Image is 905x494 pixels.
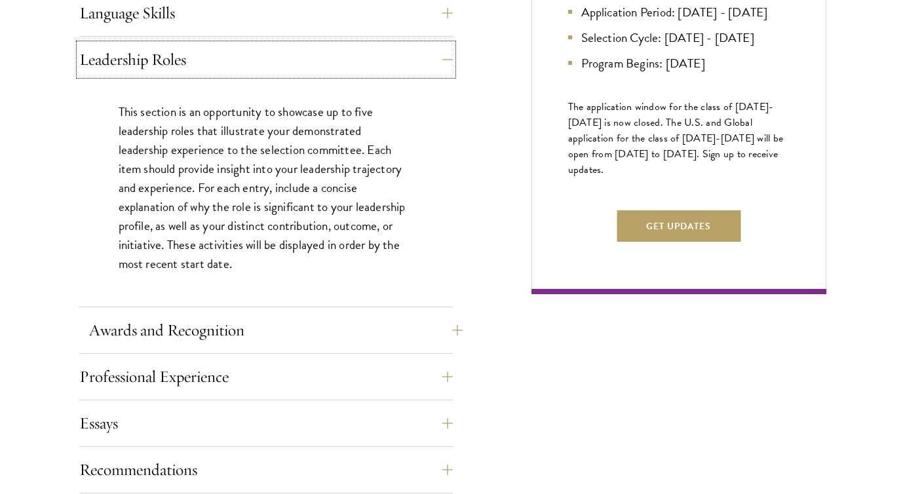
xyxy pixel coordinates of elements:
[568,99,784,178] span: The application window for the class of [DATE]-[DATE] is now closed. The U.S. and Global applicat...
[568,28,790,47] li: Selection Cycle: [DATE] - [DATE]
[79,408,453,439] button: Essays
[89,314,463,346] button: Awards and Recognition
[119,102,414,274] p: This section is an opportunity to showcase up to five leadership roles that illustrate your demon...
[79,361,453,392] button: Professional Experience
[617,210,741,242] button: Get Updates
[79,454,453,485] button: Recommendations
[568,3,790,22] li: Application Period: [DATE] - [DATE]
[79,44,453,75] button: Leadership Roles
[568,54,790,73] li: Program Begins: [DATE]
